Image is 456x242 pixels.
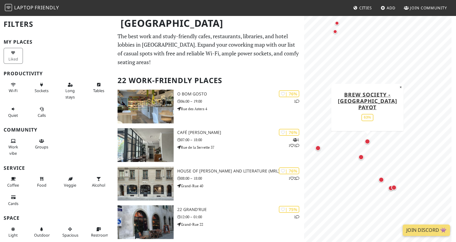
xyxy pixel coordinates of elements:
[8,144,18,156] span: People working
[92,182,105,188] span: Alcohol
[37,182,46,188] span: Food
[32,174,52,190] button: Food
[116,15,303,32] h1: [GEOGRAPHIC_DATA]
[177,137,304,143] p: 07:00 – 18:00
[387,5,395,11] span: Add
[390,184,398,191] div: Map marker
[410,5,447,11] span: Join Community
[61,174,80,190] button: Veggie
[89,80,108,96] button: Tables
[279,90,299,97] div: | 76%
[177,169,304,174] h3: House of [PERSON_NAME] and Literature (MRL)
[4,192,23,208] button: Cards
[294,214,299,220] p: 1
[8,113,18,118] span: Quiet
[118,205,174,239] img: 22 grand'rue
[118,167,174,200] img: House of Rousseau and Literature (MRL)
[332,28,339,35] div: Map marker
[177,106,304,112] p: Rue des Asters 4
[35,4,59,11] span: Friendly
[64,182,76,188] span: Veggie
[288,137,299,148] p: 1 1 1
[378,2,398,13] a: Add
[62,232,78,238] span: Spacious
[279,167,299,174] div: | 76%
[61,80,80,102] button: Long stays
[118,90,174,123] img: O Bom Gosto
[177,222,304,227] p: Grand-Rue 22
[279,206,299,213] div: | 75%
[288,175,299,181] p: 1 2
[32,224,52,240] button: Outdoor
[177,98,304,104] p: 06:00 – 19:00
[14,4,34,11] span: Laptop
[89,174,108,190] button: Alcohol
[4,80,23,96] button: Wi-Fi
[177,92,304,97] h3: O Bom Gosto
[357,153,365,161] div: Map marker
[32,136,52,152] button: Groups
[361,114,373,121] div: 63%
[4,39,110,45] h3: My Places
[61,224,80,240] button: Spacious
[4,71,110,76] h3: Productivity
[114,167,304,200] a: House of Rousseau and Literature (MRL) | 76% 12 House of [PERSON_NAME] and Literature (MRL) 08:00...
[359,5,372,11] span: Cities
[89,224,108,240] button: Restroom
[398,84,404,90] button: Close popup
[4,174,23,190] button: Coffee
[114,128,304,162] a: Café Bourdon | 76% 111 Café [PERSON_NAME] 07:00 – 18:00 Rue de la Servette 37
[8,232,18,238] span: Natural light
[294,98,299,104] p: 1
[114,205,304,239] a: 22 grand'rue | 75% 1 22 grand'rue 12:00 – 01:00 Grand-Rue 22
[279,129,299,136] div: | 76%
[401,2,449,13] a: Join Community
[387,184,395,192] div: Map marker
[4,165,110,171] h3: Service
[118,128,174,162] img: Café Bourdon
[7,182,19,188] span: Coffee
[35,88,49,93] span: Power sockets
[5,3,59,13] a: LaptopFriendly LaptopFriendly
[9,88,17,93] span: Stable Wi-Fi
[34,232,50,238] span: Outdoor area
[177,207,304,212] h3: 22 grand'rue
[351,2,374,13] a: Cities
[65,88,75,99] span: Long stays
[314,144,322,152] div: Map marker
[363,138,371,145] div: Map marker
[91,232,109,238] span: Restroom
[4,104,23,120] button: Quiet
[4,127,110,133] h3: Community
[4,215,110,221] h3: Space
[32,80,52,96] button: Sockets
[177,175,304,181] p: 08:00 – 18:00
[177,144,304,150] p: Rue de la Servette 37
[333,20,341,27] div: Map marker
[177,183,304,189] p: Grand-Rue 40
[35,144,48,150] span: Group tables
[32,104,52,120] button: Calls
[114,90,304,123] a: O Bom Gosto | 76% 1 O Bom Gosto 06:00 – 19:00 Rue des Asters 4
[118,71,300,90] h2: 22 Work-Friendly Places
[5,4,12,11] img: LaptopFriendly
[118,32,300,67] p: The best work and study-friendly cafes, restaurants, libraries, and hotel lobbies in [GEOGRAPHIC_...
[4,136,23,158] button: Work vibe
[377,176,385,184] div: Map marker
[4,224,23,240] button: Light
[403,225,450,236] a: Join Discord 👾
[38,113,46,118] span: Video/audio calls
[177,130,304,135] h3: Café [PERSON_NAME]
[8,201,18,206] span: Credit cards
[93,88,104,93] span: Work-friendly tables
[338,91,397,110] a: Brew Society - [GEOGRAPHIC_DATA] Payot
[4,15,110,33] h2: Filters
[177,214,304,220] p: 12:00 – 01:00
